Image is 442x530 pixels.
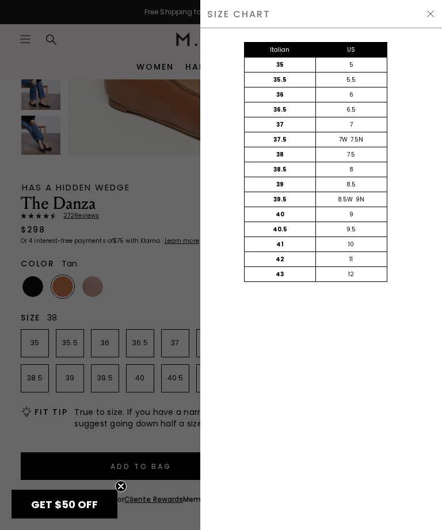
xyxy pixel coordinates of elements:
[245,58,316,72] div: 35
[245,43,316,57] div: Italian
[315,102,387,117] div: 6.5
[245,237,316,251] div: 41
[315,237,387,251] div: 10
[315,58,387,72] div: 5
[315,252,387,266] div: 11
[245,102,316,117] div: 36.5
[338,195,353,204] div: 8.5W
[426,9,435,18] img: Hide Drawer
[245,222,316,237] div: 40.5
[245,117,316,132] div: 37
[245,192,316,207] div: 39.5
[245,132,316,147] div: 37.5
[315,267,387,281] div: 12
[356,195,364,204] div: 9N
[245,207,316,222] div: 40
[315,117,387,132] div: 7
[245,177,316,192] div: 39
[350,135,363,144] div: 7.5N
[315,43,387,57] div: US
[315,147,387,162] div: 7.5
[315,207,387,222] div: 9
[12,490,117,518] div: GET $50 OFFClose teaser
[245,147,316,162] div: 38
[245,87,316,102] div: 36
[245,267,316,281] div: 43
[315,222,387,237] div: 9.5
[115,481,127,492] button: Close teaser
[245,252,316,266] div: 42
[31,497,98,512] span: GET $50 OFF
[245,162,316,177] div: 38.5
[315,162,387,177] div: 8
[315,73,387,87] div: 5.5
[339,135,348,144] div: 7W
[315,87,387,102] div: 6
[315,177,387,192] div: 8.5
[245,73,316,87] div: 35.5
